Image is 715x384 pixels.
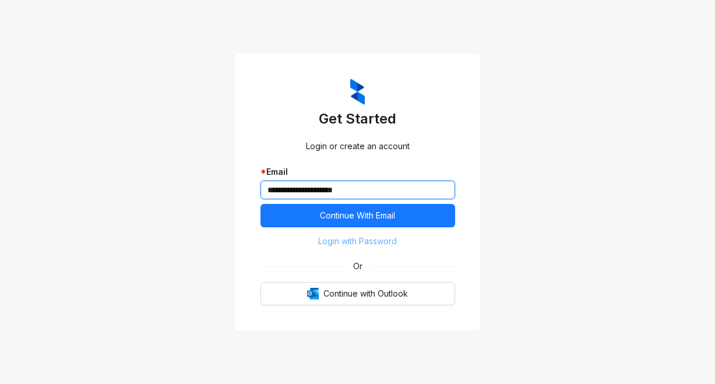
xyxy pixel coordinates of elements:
button: Login with Password [260,232,455,251]
div: Email [260,165,455,178]
span: Continue with Outlook [323,287,408,300]
button: OutlookContinue with Outlook [260,282,455,305]
div: Login or create an account [260,140,455,153]
button: Continue With Email [260,204,455,227]
img: ZumaIcon [350,79,365,105]
span: Login with Password [318,235,397,248]
span: Continue With Email [320,209,395,222]
h3: Get Started [260,110,455,128]
span: Or [345,260,371,273]
img: Outlook [307,288,319,300]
